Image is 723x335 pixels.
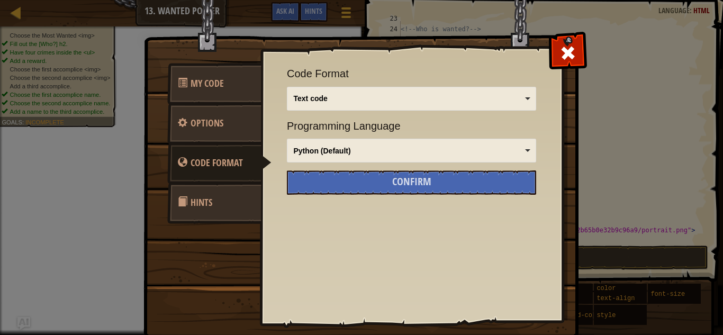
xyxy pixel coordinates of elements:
[167,63,261,104] a: My Code
[287,66,536,82] span: Code Format
[191,116,223,130] span: Configure settings
[294,93,523,104] div: Text code
[167,103,261,144] a: Options
[287,119,536,134] span: Programming Language
[167,142,272,184] a: Code Format
[191,156,243,169] span: game_menu.change_language_caption
[191,77,224,90] span: Quick Code Actions
[294,146,523,156] div: Python (Default)
[392,174,431,188] span: Confirm
[191,196,212,209] span: Hints
[287,170,536,195] div: play.comfirm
